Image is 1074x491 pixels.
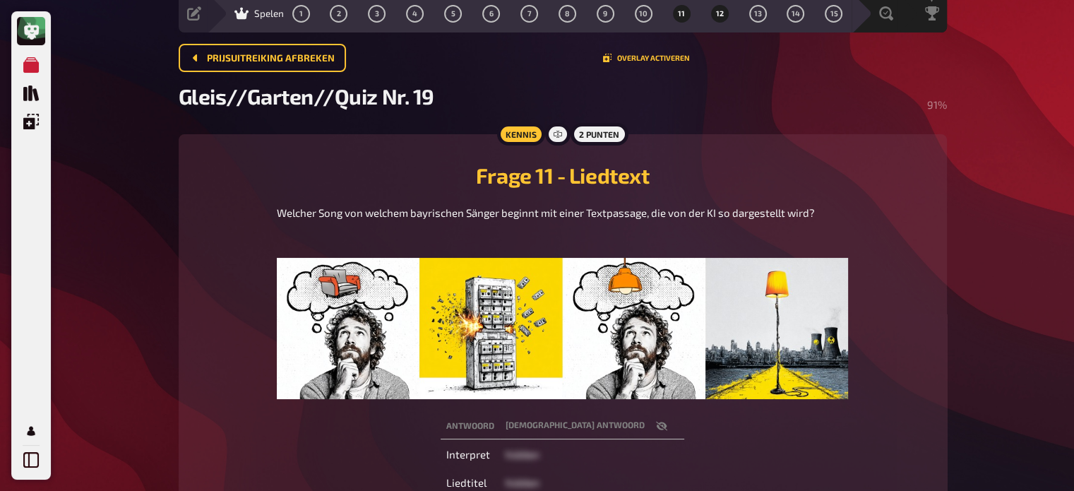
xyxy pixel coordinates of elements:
[754,10,762,18] span: 13
[830,10,837,18] span: 15
[480,2,503,25] button: 6
[17,107,45,136] a: Overlays
[603,54,690,62] button: Overlay activeren
[632,2,655,25] button: 10
[441,442,500,468] td: Interpret
[17,51,45,79] a: Mijn quizzen
[784,2,807,25] button: 14
[716,10,724,18] span: 12
[639,10,648,18] span: 10
[179,83,434,109] span: Gleis//Garten//Quiz Nr. 19
[337,10,341,18] span: 2
[603,10,607,18] span: 9
[518,2,541,25] button: 7
[404,2,426,25] button: 4
[17,79,45,107] a: Quizcollectie
[442,2,465,25] button: 5
[670,2,693,25] button: 11
[527,10,532,18] span: 7
[565,10,570,18] span: 8
[927,98,947,111] span: 91 %
[207,54,335,64] span: Prijsuitreiking afbreken
[179,44,346,72] button: Prijsuitreiking afbreken
[506,448,539,461] span: hidden
[277,258,849,399] img: image
[823,2,845,25] button: 15
[496,123,544,146] div: Kennis
[328,2,350,25] button: 2
[451,10,455,18] span: 5
[708,2,731,25] button: 12
[556,2,578,25] button: 8
[17,417,45,445] a: Mijn profiel
[571,123,628,146] div: 2 punten
[441,413,500,439] th: Antwoord
[500,413,684,439] th: [DEMOGRAPHIC_DATA] antwoord
[254,8,284,19] span: Spelen
[299,10,303,18] span: 1
[277,206,815,219] span: Welcher Song von welchem bayrischen Sänger beginnt mit einer Textpassage, die von der KI so darge...
[489,10,494,18] span: 6
[678,10,685,18] span: 11
[412,10,417,18] span: 4
[594,2,616,25] button: 9
[506,476,539,489] span: hidden
[375,10,379,18] span: 3
[792,10,800,18] span: 14
[366,2,388,25] button: 3
[290,2,312,25] button: 1
[746,2,769,25] button: 13
[196,162,930,188] h2: Frage 11 - Liedtext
